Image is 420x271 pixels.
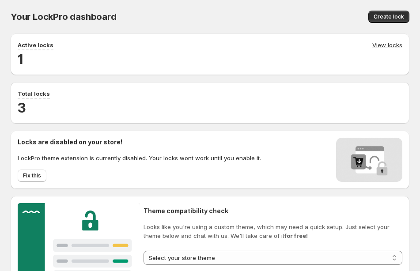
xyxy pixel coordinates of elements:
span: Fix this [23,172,41,179]
p: Looks like you're using a custom theme, which may need a quick setup. Just select your theme belo... [144,222,402,240]
p: Active locks [18,41,53,49]
p: LockPro theme extension is currently disabled. Your locks wont work until you enable it. [18,154,261,162]
button: Fix this [18,169,46,182]
h2: Locks are disabled on your store! [18,138,261,147]
p: Total locks [18,89,50,98]
span: Create lock [374,13,404,20]
span: Your LockPro dashboard [11,11,117,22]
h2: 1 [18,50,402,68]
h2: Theme compatibility check [144,207,402,215]
button: Create lock [368,11,409,23]
a: View locks [372,41,402,50]
h2: 3 [18,99,402,117]
img: Locks disabled [336,138,402,182]
strong: for free! [284,232,308,239]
